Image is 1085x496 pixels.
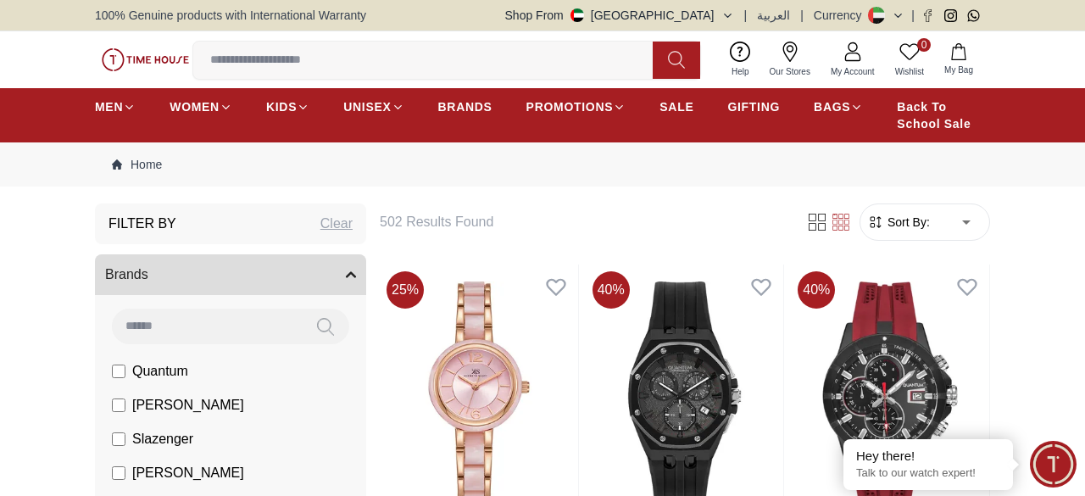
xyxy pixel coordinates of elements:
button: Sort By: [867,214,930,231]
input: Slazenger [112,432,125,446]
span: [PERSON_NAME] [132,395,244,415]
span: Sort By: [884,214,930,231]
span: Slazenger [132,429,193,449]
span: Help [725,65,756,78]
div: Currency [814,7,869,24]
span: BAGS [814,98,850,115]
button: Shop From[GEOGRAPHIC_DATA] [505,7,734,24]
span: 100% Genuine products with International Warranty [95,7,366,24]
img: ... [102,48,189,70]
span: KIDS [266,98,297,115]
a: Help [721,38,759,81]
div: Clear [320,214,353,234]
a: Facebook [921,9,934,22]
a: UNISEX [343,92,403,122]
span: | [911,7,915,24]
a: BRANDS [438,92,492,122]
a: BAGS [814,92,863,122]
span: My Bag [938,64,980,76]
h3: Filter By [108,214,176,234]
span: Wishlist [888,65,931,78]
img: United Arab Emirates [570,8,584,22]
span: UNISEX [343,98,391,115]
span: [PERSON_NAME] [132,463,244,483]
span: Our Stores [763,65,817,78]
a: Home [112,156,162,173]
h6: 502 Results Found [380,212,785,232]
span: My Account [824,65,882,78]
input: [PERSON_NAME] [112,466,125,480]
button: My Bag [934,40,983,80]
span: MEN [95,98,123,115]
div: Hey there! [856,448,1000,465]
span: Back To School Sale [897,98,990,132]
span: BRANDS [438,98,492,115]
button: Brands [95,254,366,295]
span: | [800,7,804,24]
span: 25 % [387,271,424,309]
button: العربية [757,7,790,24]
span: Quantum [132,361,188,382]
span: 0 [917,38,931,52]
a: Our Stores [759,38,821,81]
a: 0Wishlist [885,38,934,81]
div: Chat Widget [1030,441,1077,488]
span: 40 % [593,271,630,309]
span: | [744,7,748,24]
span: SALE [659,98,693,115]
a: WOMEN [170,92,232,122]
nav: Breadcrumb [95,142,990,187]
p: Talk to our watch expert! [856,466,1000,481]
span: GIFTING [727,98,780,115]
a: Whatsapp [967,9,980,22]
span: PROMOTIONS [526,98,614,115]
span: 40 % [798,271,835,309]
a: Instagram [944,9,957,22]
a: KIDS [266,92,309,122]
a: PROMOTIONS [526,92,626,122]
span: Brands [105,265,148,285]
a: GIFTING [727,92,780,122]
span: WOMEN [170,98,220,115]
input: Quantum [112,365,125,378]
a: MEN [95,92,136,122]
a: SALE [659,92,693,122]
a: Back To School Sale [897,92,990,139]
input: [PERSON_NAME] [112,398,125,412]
